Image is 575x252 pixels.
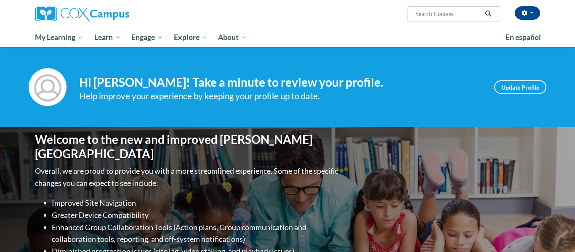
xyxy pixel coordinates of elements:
[35,133,340,161] h1: Welcome to the new and improved [PERSON_NAME][GEOGRAPHIC_DATA]
[515,6,540,20] button: Account Settings
[79,89,482,103] div: Help improve your experience by keeping your profile up to date.
[35,32,83,42] span: My Learning
[22,28,553,47] div: Main menu
[29,68,67,106] img: Profile Image
[35,6,129,21] img: Cox Campus
[52,221,340,246] li: Enhanced Group Collaboration Tools (Action plans, Group communication and collaboration tools, re...
[541,218,568,245] iframe: Button to launch messaging window
[94,32,121,42] span: Learn
[213,28,253,47] a: About
[131,32,163,42] span: Engage
[35,6,195,21] a: Cox Campus
[29,28,89,47] a: My Learning
[500,29,546,46] a: En español
[89,28,126,47] a: Learn
[52,209,340,221] li: Greater Device Compatibility
[218,32,247,42] span: About
[126,28,168,47] a: Engage
[168,28,213,47] a: Explore
[506,33,541,42] span: En español
[482,9,495,19] button: Search
[494,80,546,94] a: Update Profile
[415,9,482,19] input: Search Courses
[52,197,340,209] li: Improved Site Navigation
[79,75,482,90] h4: Hi [PERSON_NAME]! Take a minute to review your profile.
[174,32,208,42] span: Explore
[35,165,340,189] p: Overall, we are proud to provide you with a more streamlined experience. Some of the specific cha...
